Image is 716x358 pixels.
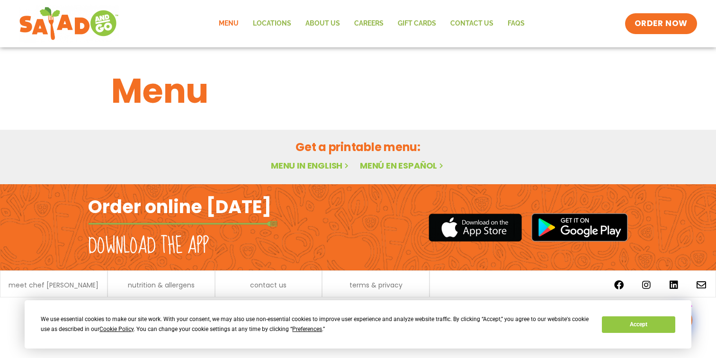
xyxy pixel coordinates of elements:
[429,212,522,243] img: appstore
[347,13,391,35] a: Careers
[349,282,403,288] a: terms & privacy
[19,5,119,43] img: new-SAG-logo-768×292
[391,13,443,35] a: GIFT CARDS
[298,13,347,35] a: About Us
[246,13,298,35] a: Locations
[88,221,277,226] img: fork
[250,282,286,288] a: contact us
[88,195,271,218] h2: Order online [DATE]
[271,160,350,171] a: Menu in English
[25,300,691,349] div: Cookie Consent Prompt
[443,13,501,35] a: Contact Us
[212,13,246,35] a: Menu
[111,139,605,155] h2: Get a printable menu:
[128,282,195,288] a: nutrition & allergens
[292,326,322,332] span: Preferences
[212,13,532,35] nav: Menu
[41,314,591,334] div: We use essential cookies to make our site work. With your consent, we may also use non-essential ...
[111,65,605,116] h1: Menu
[635,18,688,29] span: ORDER NOW
[88,233,209,260] h2: Download the app
[531,213,628,242] img: google_play
[625,13,697,34] a: ORDER NOW
[9,282,98,288] a: meet chef [PERSON_NAME]
[501,13,532,35] a: FAQs
[99,326,134,332] span: Cookie Policy
[602,316,675,333] button: Accept
[360,160,445,171] a: Menú en español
